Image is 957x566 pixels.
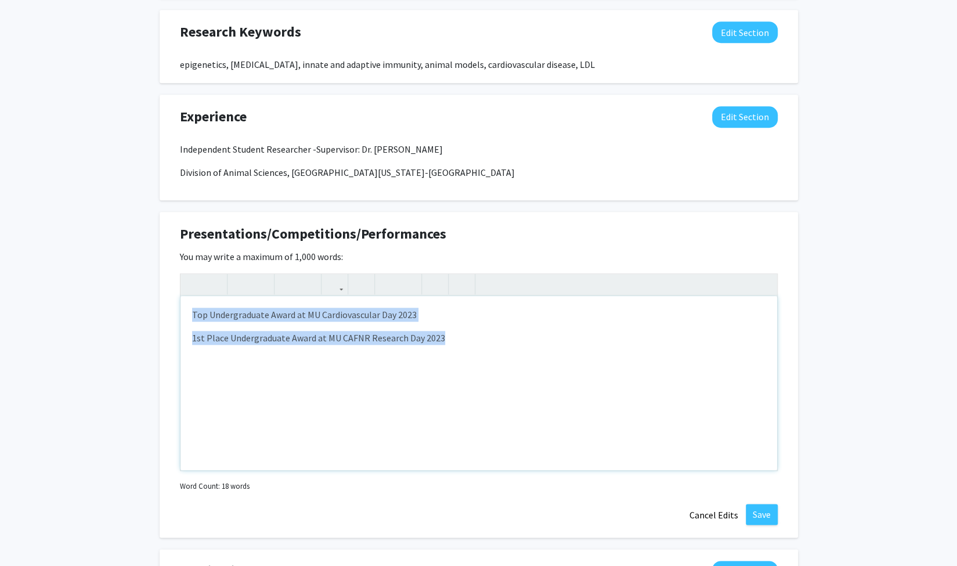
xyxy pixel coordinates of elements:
[251,274,271,294] button: Emphasis (Ctrl + I)
[183,274,204,294] button: Undo (Ctrl + Z)
[180,250,343,264] label: You may write a maximum of 1,000 words:
[230,274,251,294] button: Strong (Ctrl + B)
[324,274,345,294] button: Link
[425,274,445,294] button: Remove format
[180,223,446,244] span: Presentations/Competitions/Performances
[378,274,398,294] button: Unordered list
[712,106,778,128] button: Edit Experience
[180,481,250,492] small: Word Count: 18 words
[180,106,247,127] span: Experience
[277,274,298,294] button: Superscript
[192,331,765,345] p: 1st Place Undergraduate Award at MU CAFNR Research Day 2023
[452,274,472,294] button: Insert horizontal rule
[9,514,49,557] iframe: Chat
[180,165,778,179] p: Division of Animal Sciences, [GEOGRAPHIC_DATA][US_STATE]-[GEOGRAPHIC_DATA]
[712,21,778,43] button: Edit Research Keywords
[754,274,774,294] button: Fullscreen
[204,274,224,294] button: Redo (Ctrl + Y)
[180,296,777,470] div: Note to users with screen readers: Please deactivate our accessibility plugin for this page as it...
[180,142,778,156] p: Independent Student Researcher -
[180,57,778,71] div: epigenetics, [MEDICAL_DATA], innate and adaptive immunity, animal models, cardiovascular disease,...
[192,308,765,322] p: Top Undergraduate Award at MU Cardiovascular Day 2023
[398,274,418,294] button: Ordered list
[180,21,301,42] span: Research Keywords
[316,143,443,155] span: Supervisor: Dr. [PERSON_NAME]
[746,504,778,525] button: Save
[298,274,318,294] button: Subscript
[351,274,371,294] button: Insert Image
[682,504,746,526] button: Cancel Edits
